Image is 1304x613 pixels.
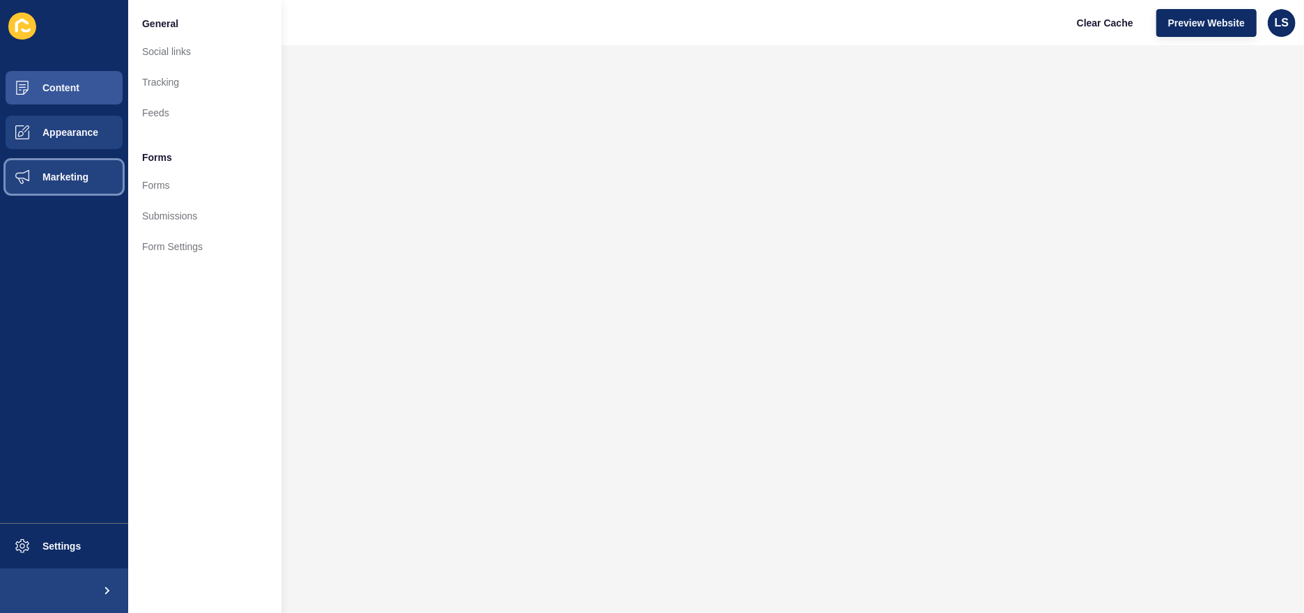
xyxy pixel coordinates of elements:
a: Submissions [128,201,281,231]
span: Forms [142,150,172,164]
button: Clear Cache [1065,9,1145,37]
a: Feeds [128,98,281,128]
a: Form Settings [128,231,281,262]
a: Forms [128,170,281,201]
span: Clear Cache [1077,16,1133,30]
a: Tracking [128,67,281,98]
span: Preview Website [1168,16,1245,30]
a: Social links [128,36,281,67]
button: Preview Website [1156,9,1257,37]
span: General [142,17,178,31]
span: LS [1275,16,1289,30]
